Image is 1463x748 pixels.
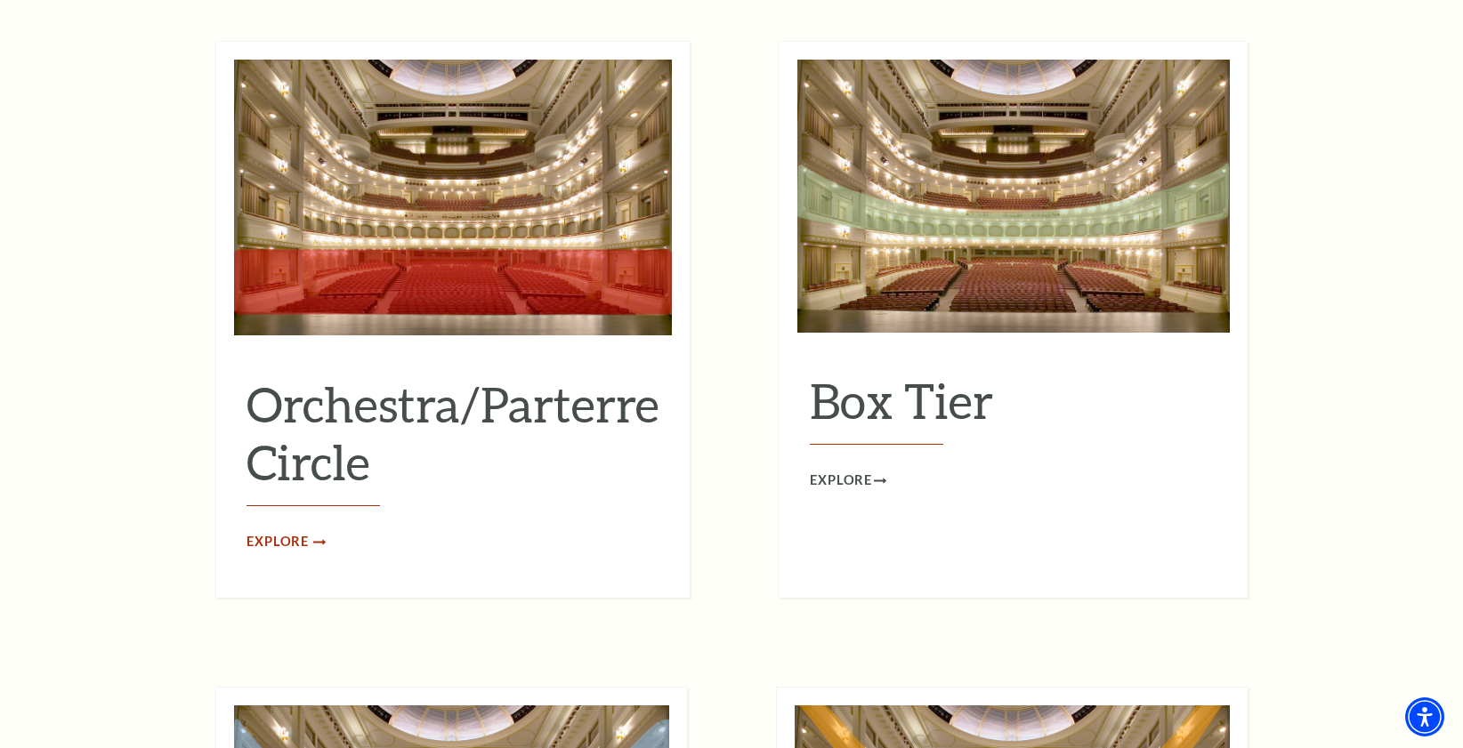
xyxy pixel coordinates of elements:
img: Orchestra/Parterre Circle [234,60,672,335]
div: Accessibility Menu [1405,697,1444,736]
img: Box Tier [797,60,1230,332]
span: Explore [810,470,872,492]
h2: Orchestra/Parterre Circle [247,375,659,506]
h2: Box Tier [810,372,1217,445]
span: Explore [247,531,309,553]
a: Explore [247,531,323,553]
a: Explore [810,470,886,492]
